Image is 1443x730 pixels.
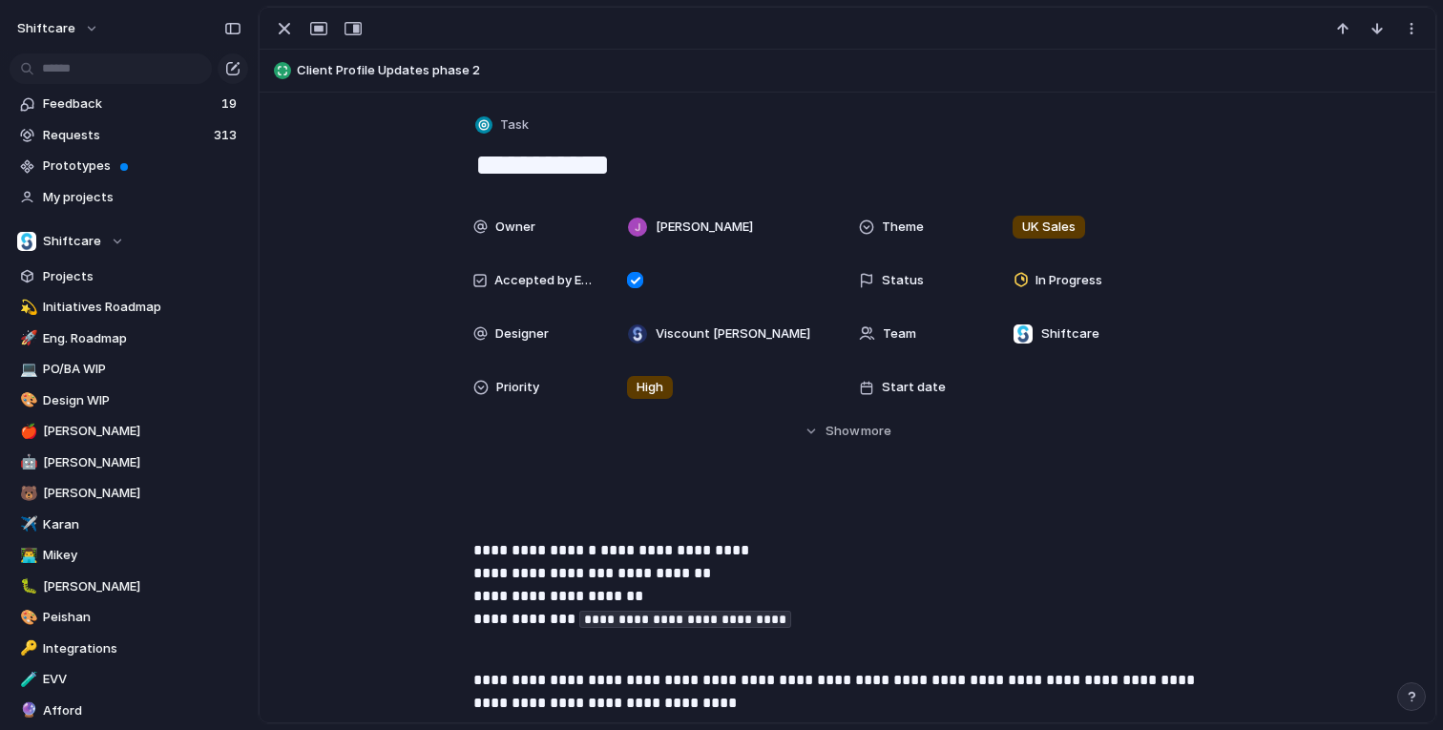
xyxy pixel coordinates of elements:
span: 313 [214,126,240,145]
button: ✈️ [17,515,36,534]
div: 🐛 [20,575,33,597]
a: Prototypes [10,152,248,180]
div: 🔑 [20,637,33,659]
div: 🎨 [20,607,33,629]
span: EVV [43,670,241,689]
button: 💻 [17,360,36,379]
a: 💫Initiatives Roadmap [10,293,248,322]
button: 🎨 [17,608,36,627]
a: 💻PO/BA WIP [10,355,248,384]
span: Feedback [43,94,216,114]
button: Client Profile Updates phase 2 [268,55,1427,86]
div: 🔑Integrations [10,635,248,663]
span: Accepted by Engineering [494,271,596,290]
span: Status [882,271,924,290]
span: Theme [882,218,924,237]
button: 🚀 [17,329,36,348]
span: In Progress [1035,271,1102,290]
div: 🤖 [20,451,33,473]
a: My projects [10,183,248,212]
a: 🐻[PERSON_NAME] [10,479,248,508]
span: My projects [43,188,241,207]
div: 🐻 [20,483,33,505]
span: Mikey [43,546,241,565]
span: Integrations [43,639,241,658]
span: UK Sales [1022,218,1076,237]
span: [PERSON_NAME] [43,422,241,441]
button: 👨‍💻 [17,546,36,565]
button: 💫 [17,298,36,317]
button: 🐛 [17,577,36,596]
button: 🧪 [17,670,36,689]
button: 🎨 [17,391,36,410]
a: 🎨Design WIP [10,386,248,415]
span: Requests [43,126,208,145]
span: Task [500,115,529,135]
a: 🔮Afford [10,697,248,725]
button: 🔑 [17,639,36,658]
span: Shiftcare [43,232,101,251]
a: ✈️Karan [10,511,248,539]
div: 🧪 [20,669,33,691]
a: 👨‍💻Mikey [10,541,248,570]
span: [PERSON_NAME] [43,577,241,596]
span: shiftcare [17,19,75,38]
span: Designer [495,324,549,344]
a: 🍎[PERSON_NAME] [10,417,248,446]
a: Requests313 [10,121,248,150]
span: Projects [43,267,241,286]
span: Team [883,324,916,344]
span: Design WIP [43,391,241,410]
button: 🐻 [17,484,36,503]
span: Peishan [43,608,241,627]
span: [PERSON_NAME] [656,218,753,237]
a: 🐛[PERSON_NAME] [10,573,248,601]
span: PO/BA WIP [43,360,241,379]
span: Prototypes [43,156,241,176]
div: 🍎 [20,421,33,443]
a: 🎨Peishan [10,603,248,632]
span: Shiftcare [1041,324,1099,344]
a: 🧪EVV [10,665,248,694]
div: 🚀 [20,327,33,349]
span: Initiatives Roadmap [43,298,241,317]
button: shiftcare [9,13,109,44]
div: 👨‍💻 [20,545,33,567]
button: 🔮 [17,701,36,720]
div: 💻 [20,359,33,381]
span: Owner [495,218,535,237]
span: Priority [496,378,539,397]
button: 🍎 [17,422,36,441]
div: 💫 [20,297,33,319]
a: Projects [10,262,248,291]
a: 🚀Eng. Roadmap [10,324,248,353]
button: Task [471,112,534,139]
span: Start date [882,378,946,397]
span: Karan [43,515,241,534]
div: 🎨 [20,389,33,411]
button: 🤖 [17,453,36,472]
span: High [637,378,663,397]
span: Eng. Roadmap [43,329,241,348]
button: Shiftcare [10,227,248,256]
span: 19 [221,94,240,114]
span: [PERSON_NAME] [43,484,241,503]
button: Showmore [473,414,1222,448]
div: 🔮 [20,699,33,721]
span: Afford [43,701,241,720]
div: ✈️ [20,513,33,535]
span: more [861,422,891,441]
span: Show [826,422,860,441]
